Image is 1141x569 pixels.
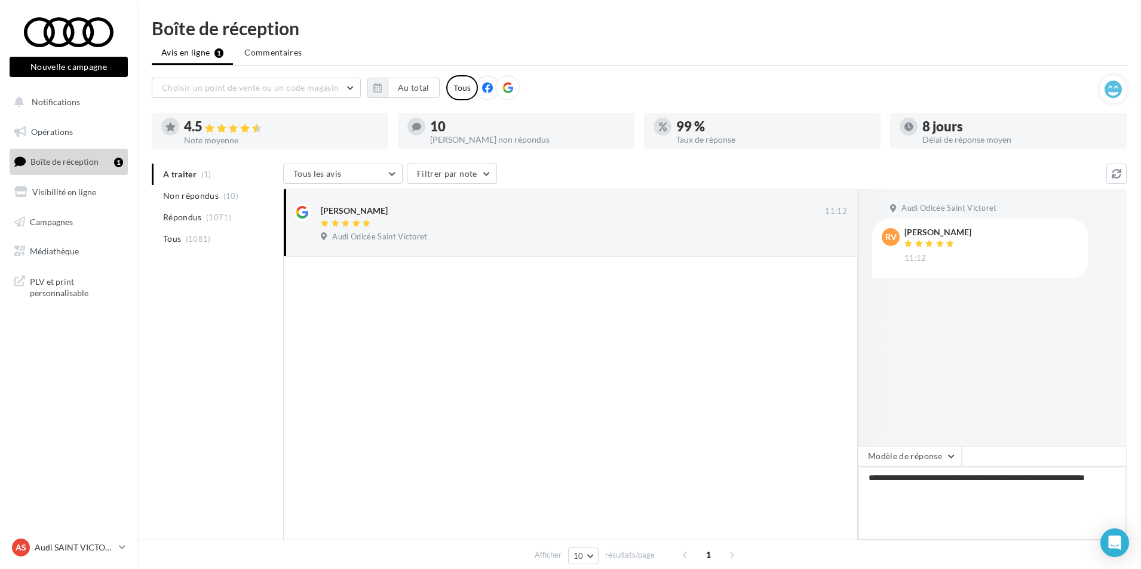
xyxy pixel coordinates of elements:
[32,187,96,197] span: Visibilité en ligne
[321,205,388,217] div: [PERSON_NAME]
[407,164,497,184] button: Filtrer par note
[293,168,342,179] span: Tous les avis
[573,551,584,561] span: 10
[7,269,130,304] a: PLV et print personnalisable
[32,97,80,107] span: Notifications
[162,82,339,93] span: Choisir un point de vente ou un code magasin
[152,78,361,98] button: Choisir un point de vente ou un code magasin
[163,233,181,245] span: Tous
[114,158,123,167] div: 1
[184,136,379,144] div: Note moyenne
[367,78,440,98] button: Au total
[7,149,130,174] a: Boîte de réception1
[30,246,79,256] span: Médiathèque
[184,120,379,134] div: 4.5
[430,120,625,133] div: 10
[1100,528,1129,557] div: Open Intercom Messenger
[922,120,1117,133] div: 8 jours
[676,136,871,144] div: Taux de réponse
[10,536,128,559] a: AS Audi SAINT VICTORET
[206,213,231,222] span: (1071)
[430,136,625,144] div: [PERSON_NAME] non répondus
[825,206,847,217] span: 11:12
[7,119,130,144] a: Opérations
[223,191,238,201] span: (10)
[283,164,403,184] button: Tous les avis
[163,190,219,202] span: Non répondus
[568,548,599,564] button: 10
[7,210,130,235] a: Campagnes
[388,78,440,98] button: Au total
[922,136,1117,144] div: Délai de réponse moyen
[699,545,718,564] span: 1
[10,57,128,77] button: Nouvelle campagne
[904,228,971,236] div: [PERSON_NAME]
[35,542,114,553] p: Audi SAINT VICTORET
[7,90,125,115] button: Notifications
[30,273,123,299] span: PLV et print personnalisable
[605,549,655,561] span: résultats/page
[31,127,73,137] span: Opérations
[186,234,211,244] span: (1081)
[163,211,202,223] span: Répondus
[904,253,927,264] span: 11:12
[885,231,897,243] span: RV
[16,542,26,553] span: AS
[7,180,130,205] a: Visibilité en ligne
[332,232,427,242] span: Audi Odicée Saint Victoret
[446,75,478,100] div: Tous
[535,549,562,561] span: Afficher
[244,47,302,59] span: Commentaires
[7,239,130,264] a: Médiathèque
[152,19,1127,37] div: Boîte de réception
[30,156,99,167] span: Boîte de réception
[858,446,962,466] button: Modèle de réponse
[901,203,996,214] span: Audi Odicée Saint Victoret
[30,216,73,226] span: Campagnes
[676,120,871,133] div: 99 %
